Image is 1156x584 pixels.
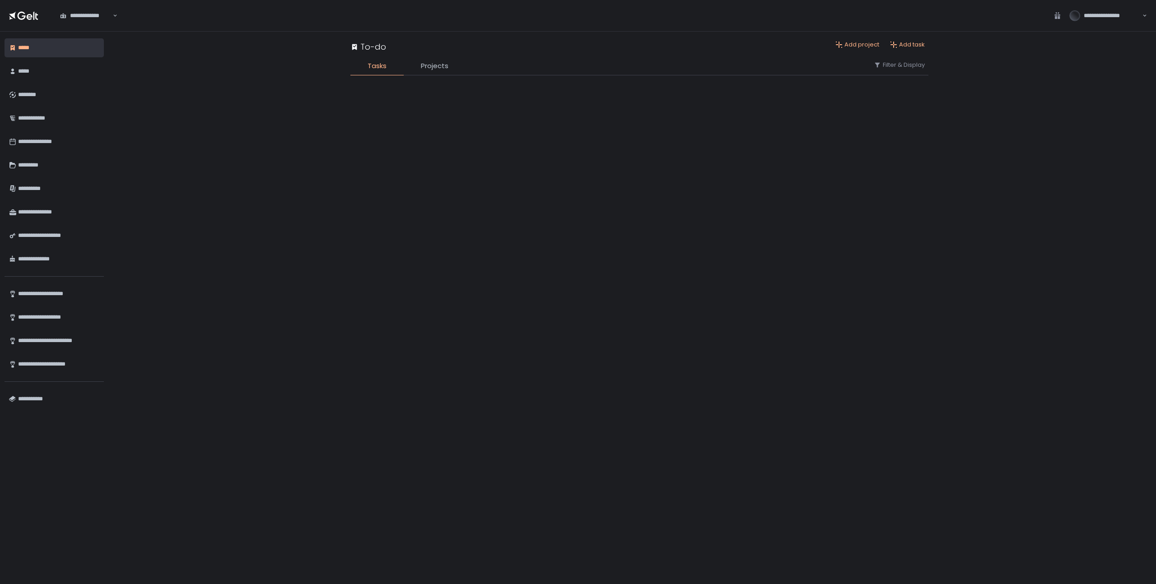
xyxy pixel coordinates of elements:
span: Projects [421,61,448,71]
button: Add task [890,41,925,49]
button: Add project [835,41,879,49]
div: To-do [350,41,386,53]
span: Tasks [368,61,387,71]
div: Search for option [54,6,117,25]
button: Filter & Display [874,61,925,69]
